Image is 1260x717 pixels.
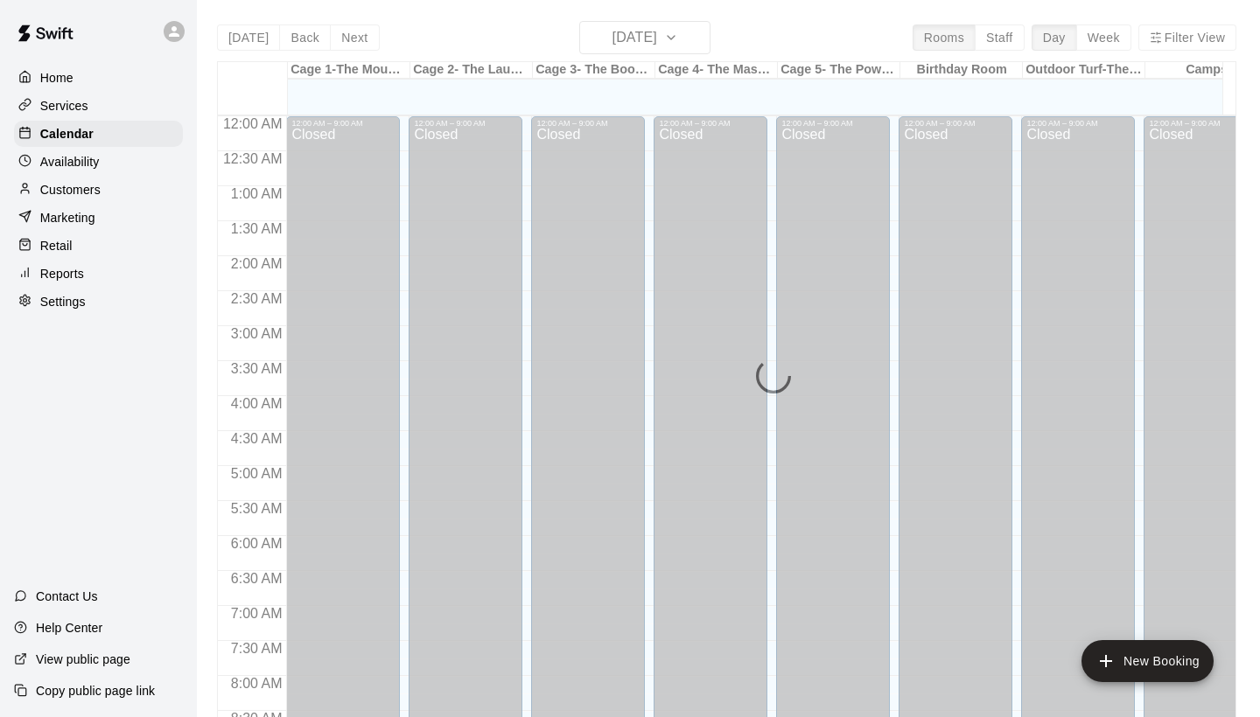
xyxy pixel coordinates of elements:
[36,619,102,637] p: Help Center
[227,641,287,656] span: 7:30 AM
[14,233,183,259] a: Retail
[781,119,885,128] div: 12:00 AM – 9:00 AM
[291,119,395,128] div: 12:00 AM – 9:00 AM
[40,125,94,143] p: Calendar
[227,501,287,516] span: 5:30 AM
[227,256,287,271] span: 2:00 AM
[36,588,98,605] p: Contact Us
[1149,119,1252,128] div: 12:00 AM – 9:00 AM
[414,119,517,128] div: 12:00 AM – 9:00 AM
[904,119,1007,128] div: 12:00 AM – 9:00 AM
[14,149,183,175] a: Availability
[40,69,73,87] p: Home
[14,121,183,147] a: Calendar
[288,62,410,79] div: Cage 1-The Mound Lab
[655,62,778,79] div: Cage 4- The Mash Zone
[14,205,183,231] a: Marketing
[219,151,287,166] span: 12:30 AM
[227,676,287,691] span: 8:00 AM
[40,153,100,171] p: Availability
[659,119,762,128] div: 12:00 AM – 9:00 AM
[14,261,183,287] a: Reports
[536,119,640,128] div: 12:00 AM – 9:00 AM
[40,209,95,226] p: Marketing
[900,62,1023,79] div: Birthday Room
[533,62,655,79] div: Cage 3- The Boom Box
[227,186,287,201] span: 1:00 AM
[40,265,84,282] p: Reports
[778,62,900,79] div: Cage 5- The Power Alley
[1081,640,1214,682] button: add
[219,116,287,131] span: 12:00 AM
[410,62,533,79] div: Cage 2- The Launch Pad
[14,177,183,203] a: Customers
[36,682,155,700] p: Copy public page link
[227,221,287,236] span: 1:30 AM
[1026,119,1130,128] div: 12:00 AM – 9:00 AM
[40,237,73,254] p: Retail
[14,65,183,91] a: Home
[227,431,287,446] span: 4:30 AM
[227,571,287,586] span: 6:30 AM
[36,651,130,668] p: View public page
[14,289,183,315] a: Settings
[227,326,287,341] span: 3:00 AM
[227,466,287,481] span: 5:00 AM
[40,293,86,310] p: Settings
[227,396,287,411] span: 4:00 AM
[227,536,287,551] span: 6:00 AM
[227,291,287,306] span: 2:30 AM
[1023,62,1145,79] div: Outdoor Turf-The Yard
[40,97,88,115] p: Services
[14,93,183,119] a: Services
[227,361,287,376] span: 3:30 AM
[40,181,101,198] p: Customers
[227,606,287,621] span: 7:00 AM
